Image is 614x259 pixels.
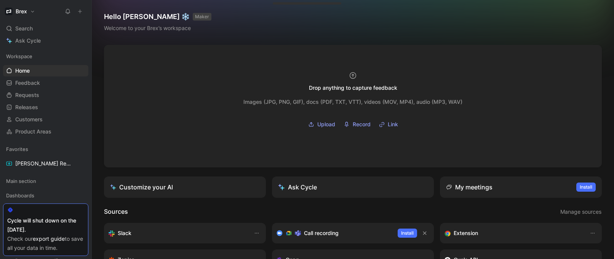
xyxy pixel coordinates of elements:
div: Main section [3,175,88,189]
span: [PERSON_NAME] Request [15,160,71,167]
button: MAKER [193,13,211,21]
button: Ask Cycle [272,176,434,198]
div: Record & transcribe meetings from Zoom, Meet & Teams. [277,229,392,238]
span: Ask Cycle [15,36,41,45]
button: Record [341,119,373,130]
span: Main section [6,177,36,185]
h1: Hello [PERSON_NAME] ❄️ [104,12,211,21]
span: Install [401,229,414,237]
button: Install [398,229,417,238]
div: Customize your AI [110,183,173,192]
a: Requests [3,89,88,101]
button: Link [376,119,401,130]
div: Dashboards [3,190,88,201]
span: Search [15,24,33,33]
span: Dashboards [6,192,34,199]
a: Customers [3,114,88,125]
div: Drop anything to capture feedback [309,83,397,92]
a: export guide [33,235,65,242]
span: Record [353,120,371,129]
span: Install [580,183,592,191]
a: Releases [3,102,88,113]
img: Brex [5,8,13,15]
h1: Brex [16,8,27,15]
div: Welcome to your Brex’s workspace [104,24,211,33]
div: Workspace [3,51,88,62]
div: Check our to save all your data in time. [7,234,84,253]
div: Dashboards [3,190,88,203]
div: Cycle will shut down on the [DATE]. [7,216,84,234]
div: Favorites [3,143,88,155]
span: Releases [15,103,38,111]
span: Home [15,67,30,75]
div: Ask Cycle [278,183,317,192]
span: Requests [15,91,39,99]
h3: Extension [454,229,478,238]
a: Customize your AI [104,176,266,198]
div: Search [3,23,88,34]
span: Link [388,120,398,129]
a: [PERSON_NAME] Request [3,158,88,169]
h3: Slack [118,229,131,238]
button: Manage sources [560,207,602,217]
span: Upload [317,120,335,129]
h3: Call recording [304,229,339,238]
h2: Sources [104,207,128,217]
span: Product Areas [15,128,51,135]
a: Ask Cycle [3,35,88,46]
div: Main section [3,175,88,187]
button: Install [576,183,596,192]
div: My meetings [446,183,492,192]
span: Feedback [15,79,40,87]
span: Favorites [6,145,28,153]
div: Images (JPG, PNG, GIF), docs (PDF, TXT, VTT), videos (MOV, MP4), audio (MP3, WAV) [243,97,462,106]
button: Upload [305,119,338,130]
div: Sync your customers, send feedback and get updates in Slack [109,229,246,238]
button: BrexBrex [3,6,37,17]
div: Capture feedback from anywhere on the web [445,229,582,238]
a: Product Areas [3,126,88,137]
span: Workspace [6,52,32,60]
span: Customers [15,116,43,123]
a: Home [3,65,88,76]
a: Feedback [3,77,88,89]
